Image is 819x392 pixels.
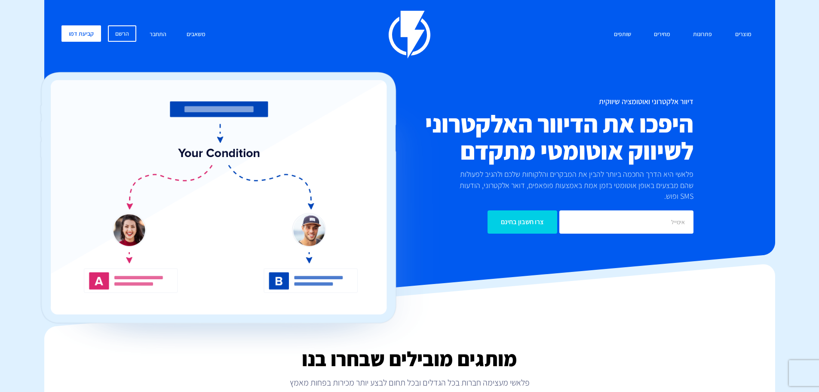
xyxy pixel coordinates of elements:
p: פלאשי מעצימה חברות בכל הגדלים ובכל תחום לבצע יותר מכירות בפחות מאמץ [44,377,775,389]
h1: דיוור אלקטרוני ואוטומציה שיווקית [358,97,693,106]
a: משאבים [180,25,212,44]
a: שותפים [607,25,638,44]
a: פתרונות [687,25,718,44]
p: פלאשי היא הדרך החכמה ביותר להבין את המבקרים והלקוחות שלכם ולהגיב לפעולות שהם מבצעים באופן אוטומטי... [445,169,693,202]
h2: היפכו את הדיוור האלקטרוני לשיווק אוטומטי מתקדם [358,110,693,164]
a: הרשם [108,25,136,42]
a: מחירים [647,25,677,44]
a: התחבר [143,25,173,44]
h2: מותגים מובילים שבחרו בנו [44,348,775,370]
input: צרו חשבון בחינם [488,210,557,234]
input: אימייל [559,210,693,234]
a: קביעת דמו [61,25,101,42]
a: מוצרים [729,25,758,44]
